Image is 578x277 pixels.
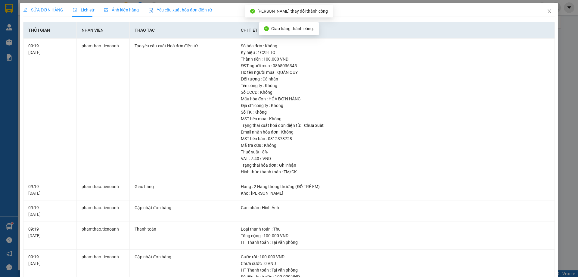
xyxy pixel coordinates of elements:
[46,36,68,39] span: ĐT: 0935 882 082
[148,8,212,12] span: Yêu cầu xuất hóa đơn điện tử
[250,9,255,14] span: check-circle
[77,222,130,250] td: phamthao.tienoanh
[135,204,231,211] div: Cập nhật đơn hàng
[241,253,550,260] div: Cước rồi : 100.000 VND
[241,239,550,246] div: HT Thanh toán : Tại văn phòng
[241,226,550,232] div: Loại thanh toán : Thu
[23,8,27,12] span: edit
[241,89,550,96] div: Số CCCD : Không
[135,42,231,49] div: Tạo yêu cầu xuất Hoá đơn điện tử
[241,102,550,109] div: Địa chỉ công ty : Không
[148,8,153,13] img: icon
[241,183,550,190] div: Hàng : 2 Hàng thông thường (ĐỒ TRẺ EM)
[241,109,550,115] div: Số TK : Không
[241,115,550,122] div: MST bên mua : Không
[241,162,550,168] div: Trạng thái hóa đơn : Ghi nhận
[257,9,328,14] span: [PERSON_NAME] thay đổi thành công
[241,135,550,142] div: MST bên bán : 0312378728
[241,149,550,155] div: Thuế suất : 8%
[23,22,76,39] th: Thời gian
[236,22,555,39] th: Chi tiết
[46,22,76,28] span: VP Nhận: [GEOGRAPHIC_DATA]
[241,142,550,149] div: Mã tra cứu : Không
[46,30,85,33] span: ĐC: 266 Đồng Đen, P10, Q TB
[241,82,550,89] div: Tên công ty : Không
[77,22,130,39] th: Nhân viên
[241,204,550,211] div: Gán nhãn : Hình Ảnh
[28,183,71,197] div: 09:19 [DATE]
[23,8,63,12] span: SỬA ĐƠN HÀNG
[241,76,550,82] div: Đối tượng : Cá nhân
[241,168,550,175] div: Hình thức thanh toán : TM/CK
[28,253,71,267] div: 09:19 [DATE]
[241,122,550,129] div: Trạng thái xuất hoá đơn điện tử :
[135,183,231,190] div: Giao hàng
[547,9,552,14] span: close
[73,8,94,12] span: Lịch sử
[264,26,269,31] span: check-circle
[241,267,550,273] div: HT Thanh toán : Tại văn phòng
[241,49,550,56] div: Ký hiệu : 1C25TTO
[73,8,77,12] span: clock-circle
[271,26,314,31] span: Giao hàng thành công.
[104,8,139,12] span: Ảnh kiện hàng
[28,204,71,218] div: 09:19 [DATE]
[28,42,71,56] div: 09:19 [DATE]
[2,29,33,35] span: ĐC: Ngã 3 Easim ,[GEOGRAPHIC_DATA]
[77,200,130,222] td: phamthao.tienoanh
[2,4,17,19] img: logo
[2,36,25,39] span: ĐT:0905 22 58 58
[302,122,326,128] span: Chưa xuất
[22,3,84,9] span: CTY TNHH DLVT TIẾN OANH
[241,260,550,267] div: Chưa cước : 0 VND
[135,253,231,260] div: Cập nhật đơn hàng
[28,226,71,239] div: 09:19 [DATE]
[13,41,77,46] span: ----------------------------------------------
[241,96,550,102] div: Mẫu hóa đơn : HÓA ĐƠN HÀNG
[241,69,550,76] div: Họ tên người mua : QUÂN QUY
[40,15,66,19] strong: 1900 633 614
[241,190,550,197] div: Kho : [PERSON_NAME]
[241,232,550,239] div: Tổng cộng : 100.000 VND
[77,179,130,201] td: phamthao.tienoanh
[241,129,550,135] div: Email nhận hóa đơn : Không
[241,42,550,49] div: Số hóa đơn : Không
[241,62,550,69] div: SĐT người mua : 0865036345
[541,3,558,20] button: Close
[77,39,130,179] td: phamthao.tienoanh
[104,8,108,12] span: picture
[241,56,550,62] div: Thành tiền : 100.000 VND
[130,22,236,39] th: Thao tác
[2,23,37,26] span: VP Gửi: [PERSON_NAME]
[241,155,550,162] div: VAT : 7.407 VND
[23,10,83,14] strong: NHẬN HÀNG NHANH - GIAO TỐC HÀNH
[135,226,231,232] div: Thanh toán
